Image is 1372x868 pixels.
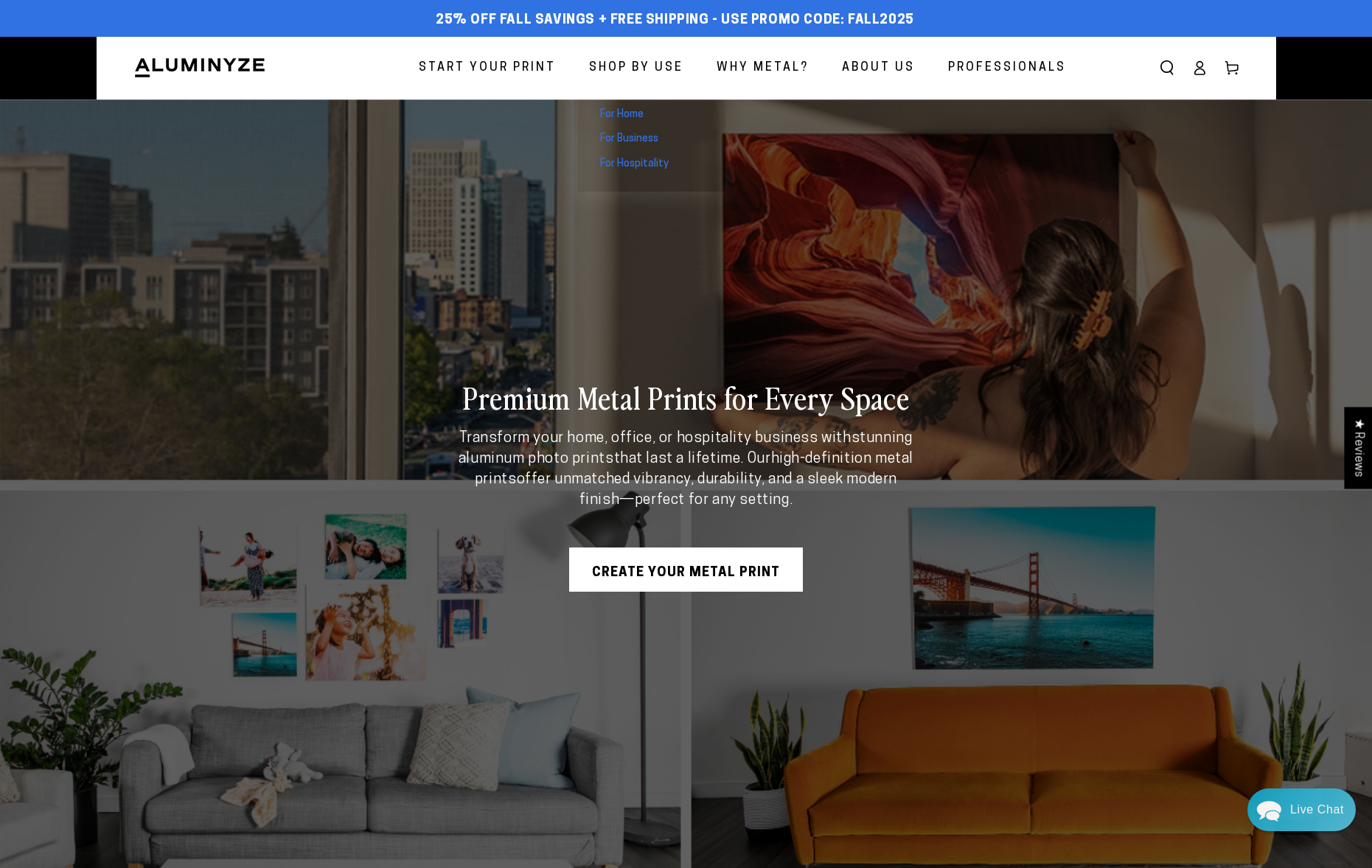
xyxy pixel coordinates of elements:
[937,49,1077,88] a: Professionals
[408,49,567,88] a: Start Your Print
[717,57,809,79] span: Why Metal?
[600,108,644,122] span: For Home
[454,378,919,416] h2: Premium Metal Prints for Every Space
[1151,52,1183,84] summary: Search our site
[600,132,658,147] span: For Business
[578,127,725,152] a: For Business
[842,57,915,79] span: About Us
[589,57,683,79] span: Shop By Use
[436,13,914,29] span: 25% off FALL Savings + Free Shipping - Use Promo Code: FALL2025
[1344,407,1372,489] div: Click to open Judge.me floating reviews tab
[569,547,803,592] a: CREATE YOUR METAL PRINT
[578,102,725,127] a: For Home
[600,157,669,172] span: For Hospitality
[1247,788,1356,831] div: Chat widget toggle
[454,428,919,511] p: Transform your home, office, or hospitality business with that last a lifetime. Our offer unmatch...
[459,431,913,466] strong: stunning aluminum photo prints
[831,49,926,88] a: About Us
[1290,788,1344,831] div: Contact Us Directly
[133,57,266,79] img: Aluminyze
[948,57,1066,79] span: Professionals
[706,49,820,88] a: Why Metal?
[578,49,694,88] a: Shop By Use
[578,152,725,177] a: For Hospitality
[419,57,556,79] span: Start Your Print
